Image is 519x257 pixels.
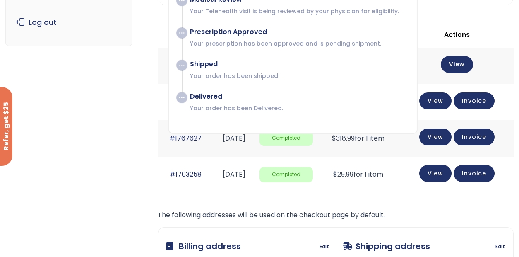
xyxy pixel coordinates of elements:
[419,92,452,109] a: View
[441,56,473,73] a: View
[454,165,495,182] a: Invoice
[332,133,336,143] span: $
[223,170,245,179] time: [DATE]
[190,39,408,48] p: Your prescription has been approved and is pending shipment.
[259,131,313,146] span: Completed
[190,104,408,112] p: Your order has been Delivered.
[419,165,452,182] a: View
[343,236,430,257] h3: Shipping address
[332,133,355,143] span: 318.99
[190,92,408,101] div: Delivered
[158,209,514,221] p: The following addresses will be used on the checkout page by default.
[444,30,470,39] span: Actions
[419,128,452,145] a: View
[454,92,495,109] a: Invoice
[320,241,329,252] a: Edit
[454,128,495,145] a: Invoice
[12,14,126,31] a: Log out
[317,157,400,193] td: for 1 item
[333,170,353,179] span: 29.99
[259,167,313,182] span: Completed
[170,170,202,179] a: #1703258
[495,241,505,252] a: Edit
[166,236,241,257] h3: Billing address
[190,7,408,15] p: Your Telehealth visit is being reviewed by your physician for eligibility.
[333,170,337,179] span: $
[223,133,245,143] time: [DATE]
[317,120,400,156] td: for 1 item
[190,28,408,36] div: Prescription Approved
[190,60,408,68] div: Shipped
[190,72,408,80] p: Your order has been shipped!
[169,133,202,143] a: #1767627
